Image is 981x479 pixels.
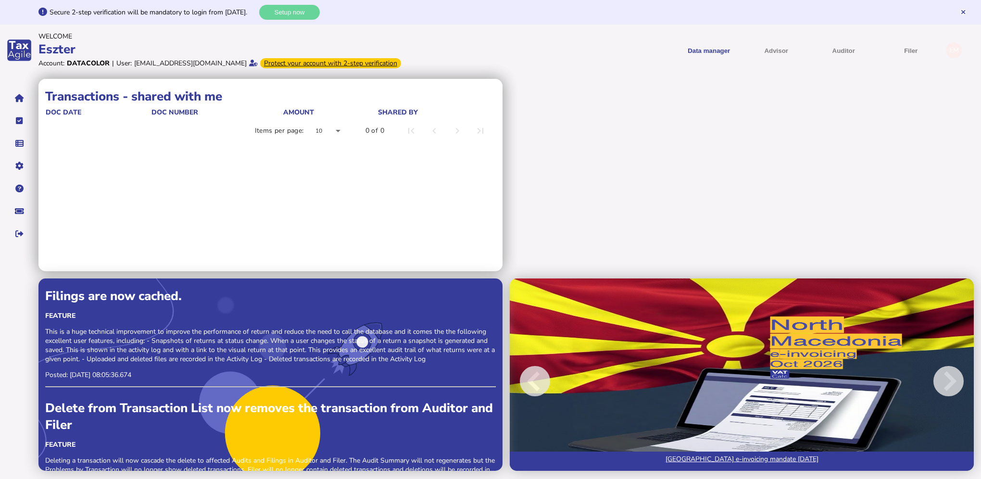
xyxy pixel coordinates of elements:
[50,8,257,17] div: Secure 2-step verification will be mandatory to login from [DATE].
[283,108,377,117] div: Amount
[38,32,488,41] div: Welcome
[38,59,64,68] div: Account:
[15,143,24,144] i: Data manager
[510,452,974,471] a: [GEOGRAPHIC_DATA] e-invoicing mandate [DATE]
[893,285,974,478] button: Next
[45,370,496,379] p: Posted: [DATE] 08:05:36.674
[45,440,496,449] div: Feature
[45,88,496,105] h1: Transactions - shared with me
[116,59,132,68] div: User:
[365,126,384,136] div: 0 of 0
[134,59,247,68] div: [EMAIL_ADDRESS][DOMAIN_NAME]
[255,126,304,136] div: Items per page:
[9,178,29,199] button: Help pages
[45,400,496,433] div: Delete from Transaction List now removes the transaction from Auditor and Filer
[9,111,29,131] button: Tasks
[260,58,401,68] div: From Oct 1, 2025, 2-step verification will be required to login. Set it up now...
[249,60,258,66] i: Email verified
[378,108,418,117] div: shared by
[45,327,496,364] p: This is a huge technical improvement to improve the performance of return and reduce the need to ...
[9,201,29,221] button: Raise a support ticket
[9,88,29,108] button: Home
[9,133,29,153] button: Data manager
[45,311,496,320] div: Feature
[46,108,151,117] div: doc date
[67,59,110,68] div: Datacolor
[151,108,198,117] div: doc number
[46,108,81,117] div: doc date
[679,38,739,62] button: Shows a dropdown of Data manager options
[746,38,806,62] button: Shows a dropdown of VAT Advisor options
[9,156,29,176] button: Manage settings
[112,59,114,68] div: |
[259,5,320,20] button: Setup now
[960,9,967,15] button: Hide message
[283,108,314,117] div: Amount
[880,38,941,62] button: Filer
[9,224,29,244] button: Sign out
[946,42,962,58] div: Profile settings
[151,108,282,117] div: doc number
[378,108,493,117] div: shared by
[510,278,974,471] img: Image for blog post: Macedonia e-invoicing mandate Oct 2026
[813,38,874,62] button: Auditor
[38,41,488,58] div: Eszter
[45,288,496,304] div: Filings are now cached.
[510,285,591,478] button: Previous
[492,38,942,62] menu: navigate products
